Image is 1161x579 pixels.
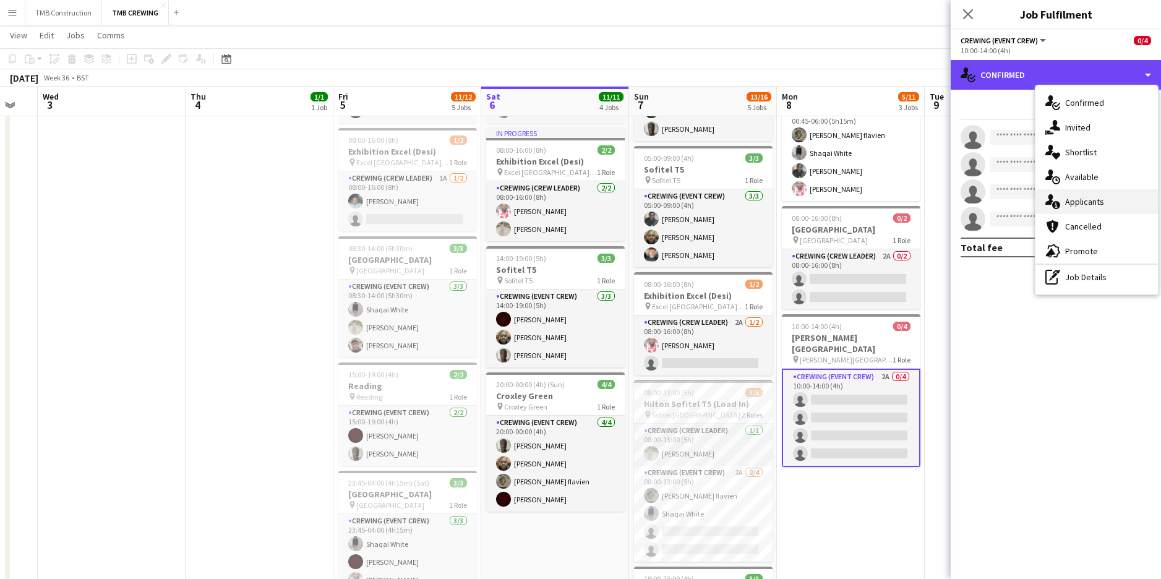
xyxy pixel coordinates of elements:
[449,392,467,401] span: 1 Role
[599,103,623,112] div: 4 Jobs
[634,466,773,562] app-card-role: Crewing (Event Crew)2A2/408:00-13:00 (5h)[PERSON_NAME] flavienShaqai White
[356,500,424,510] span: [GEOGRAPHIC_DATA]
[450,135,467,145] span: 1/2
[10,30,27,41] span: View
[598,254,615,263] span: 3/3
[745,176,763,185] span: 1 Role
[634,189,773,267] app-card-role: Crewing (Event Crew)3/305:00-09:00 (4h)[PERSON_NAME][PERSON_NAME][PERSON_NAME]
[800,236,868,245] span: [GEOGRAPHIC_DATA]
[893,213,910,223] span: 0/2
[745,280,763,289] span: 1/2
[338,91,348,102] span: Fri
[893,322,910,331] span: 0/4
[449,500,467,510] span: 1 Role
[597,402,615,411] span: 1 Role
[644,153,694,163] span: 05:00-09:00 (4h)
[486,181,625,241] app-card-role: Crewing (Crew Leader)2/208:00-16:00 (8h)[PERSON_NAME][PERSON_NAME]
[782,369,920,467] app-card-role: Crewing (Event Crew)2A0/410:00-14:00 (4h)
[747,103,771,112] div: 5 Jobs
[961,36,1048,45] button: Crewing (Event Crew)
[1065,97,1104,108] span: Confirmed
[449,158,467,167] span: 1 Role
[338,171,477,231] app-card-role: Crewing (Crew Leader)1A1/208:00-16:00 (8h)[PERSON_NAME]
[66,30,85,41] span: Jobs
[61,27,90,43] a: Jobs
[782,224,920,235] h3: [GEOGRAPHIC_DATA]
[336,98,348,112] span: 5
[644,388,694,397] span: 08:00-13:00 (5h)
[450,478,467,487] span: 3/3
[899,103,919,112] div: 3 Jobs
[486,246,625,367] div: 14:00-19:00 (5h)3/3Sofitel T5 Sofitel T51 RoleCrewing (Event Crew)3/314:00-19:00 (5h)[PERSON_NAME...
[486,91,500,102] span: Sat
[792,213,842,223] span: 08:00-16:00 (8h)
[189,98,206,112] span: 4
[338,236,477,358] app-job-card: 08:30-14:00 (5h30m)3/3[GEOGRAPHIC_DATA] [GEOGRAPHIC_DATA]1 RoleCrewing (Event Crew)3/308:30-14:00...
[928,98,944,112] span: 9
[782,314,920,467] app-job-card: 10:00-14:00 (4h)0/4[PERSON_NAME][GEOGRAPHIC_DATA] [PERSON_NAME][GEOGRAPHIC_DATA]1 RoleCrewing (Ev...
[5,27,32,43] a: View
[634,315,773,375] app-card-role: Crewing (Crew Leader)2A1/208:00-16:00 (8h)[PERSON_NAME]
[450,370,467,379] span: 2/2
[961,241,1003,254] div: Total fee
[486,156,625,167] h3: Exhibition Excel (Desi)
[102,1,169,25] button: TMB CREWING
[449,266,467,275] span: 1 Role
[486,372,625,512] div: 20:00-00:00 (4h) (Sun)4/4Croxley Green Croxley Green1 RoleCrewing (Event Crew)4/420:00-00:00 (4h)...
[599,92,623,101] span: 11/11
[496,380,565,389] span: 20:00-00:00 (4h) (Sun)
[338,362,477,466] app-job-card: 15:00-19:00 (4h)2/2Reading Reading1 RoleCrewing (Event Crew)2/215:00-19:00 (4h)[PERSON_NAME][PERS...
[92,27,130,43] a: Comms
[35,27,59,43] a: Edit
[644,280,694,289] span: 08:00-16:00 (8h)
[311,92,328,101] span: 1/1
[356,392,382,401] span: Reading
[634,424,773,466] app-card-role: Crewing (Crew Leader)1/108:00-13:00 (5h)[PERSON_NAME]
[504,168,597,177] span: Excel [GEOGRAPHIC_DATA] ( [GEOGRAPHIC_DATA])
[1065,221,1102,232] span: Cancelled
[450,244,467,253] span: 3/3
[1134,36,1151,45] span: 0/4
[634,146,773,267] div: 05:00-09:00 (4h)3/3Sofitel T5 Sofitel T51 RoleCrewing (Event Crew)3/305:00-09:00 (4h)[PERSON_NAME...
[504,402,547,411] span: Croxley Green
[745,302,763,311] span: 1 Role
[782,105,920,201] app-card-role: Crewing (Event Crew)4/400:45-06:00 (5h15m)[PERSON_NAME] flavienShaqai White[PERSON_NAME][PERSON_N...
[652,302,745,311] span: Excel [GEOGRAPHIC_DATA] ( [GEOGRAPHIC_DATA])
[951,60,1161,90] div: Confirmed
[893,236,910,245] span: 1 Role
[486,264,625,275] h3: Sofitel T5
[356,266,424,275] span: [GEOGRAPHIC_DATA]
[356,158,449,167] span: Excel [GEOGRAPHIC_DATA] ( [GEOGRAPHIC_DATA])
[1035,265,1158,289] div: Job Details
[1065,196,1104,207] span: Applicants
[598,380,615,389] span: 4/4
[338,146,477,157] h3: Exhibition Excel (Desi)
[634,272,773,375] app-job-card: 08:00-16:00 (8h)1/2Exhibition Excel (Desi) Excel [GEOGRAPHIC_DATA] ( [GEOGRAPHIC_DATA])1 RoleCrew...
[792,322,842,331] span: 10:00-14:00 (4h)
[338,380,477,392] h3: Reading
[632,98,649,112] span: 7
[77,73,89,82] div: BST
[782,249,920,309] app-card-role: Crewing (Crew Leader)2A0/208:00-16:00 (8h)
[893,355,910,364] span: 1 Role
[97,30,125,41] span: Comms
[652,410,740,419] span: Sofitel [GEOGRAPHIC_DATA]
[486,128,625,241] app-job-card: In progress08:00-16:00 (8h)2/2Exhibition Excel (Desi) Excel [GEOGRAPHIC_DATA] ( [GEOGRAPHIC_DATA]...
[10,72,38,84] div: [DATE]
[1065,171,1099,182] span: Available
[311,103,327,112] div: 1 Job
[191,91,206,102] span: Thu
[486,289,625,367] app-card-role: Crewing (Event Crew)3/314:00-19:00 (5h)[PERSON_NAME][PERSON_NAME][PERSON_NAME]
[961,36,1038,45] span: Crewing (Event Crew)
[782,91,798,102] span: Mon
[504,276,533,285] span: Sofitel T5
[486,128,625,138] div: In progress
[452,103,475,112] div: 5 Jobs
[25,1,102,25] button: TMB Construction
[634,398,773,410] h3: Hilton Sofitel T5 (Load In)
